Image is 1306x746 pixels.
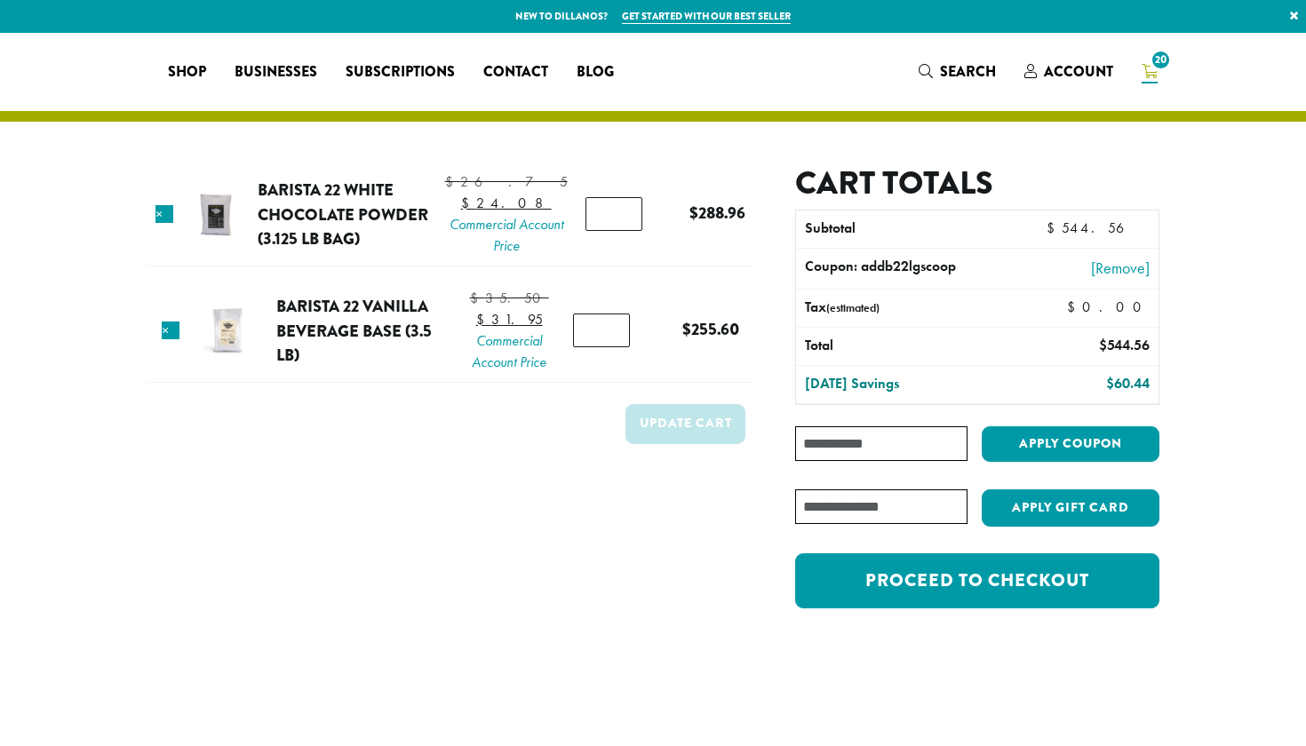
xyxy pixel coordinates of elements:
span: Account [1044,61,1113,82]
a: [Remove] [1023,256,1150,280]
span: Commercial Account Price [470,330,549,373]
bdi: 544.56 [1047,218,1150,237]
bdi: 60.44 [1106,374,1150,393]
span: $ [461,194,476,212]
span: $ [1106,374,1114,393]
span: $ [1099,336,1107,354]
bdi: 255.60 [682,317,739,341]
span: $ [682,317,691,341]
a: Search [904,57,1010,86]
a: Remove this item [162,321,179,339]
span: Commercial Account Price [445,214,568,257]
span: $ [689,201,698,225]
button: Apply coupon [982,426,1159,463]
a: Barista 22 White Chocolate Powder (3.125 lb bag) [258,178,428,250]
span: $ [470,289,485,307]
bdi: 544.56 [1099,336,1150,354]
span: $ [476,310,491,329]
bdi: 0.00 [1067,298,1150,316]
h2: Cart totals [795,164,1159,202]
th: Subtotal [796,210,1014,248]
span: $ [445,172,460,191]
span: Shop [168,61,206,83]
a: Get started with our best seller [622,9,791,24]
span: $ [1047,218,1062,237]
th: Coupon: addb22lgscoop [796,249,1014,289]
bdi: 288.96 [689,201,745,225]
a: Proceed to checkout [795,553,1159,608]
input: Product quantity [585,197,642,231]
span: Blog [577,61,614,83]
bdi: 26.75 [445,172,568,191]
span: Search [940,61,996,82]
th: Tax [796,290,1053,327]
a: Remove this item [155,205,173,223]
th: [DATE] Savings [796,366,1014,403]
button: Apply Gift Card [982,489,1159,527]
bdi: 35.50 [470,289,549,307]
a: Barista 22 Vanilla Beverage Base (3.5 lb) [276,294,432,367]
small: (estimated) [826,300,880,315]
bdi: 24.08 [461,194,552,212]
th: Total [796,328,1014,365]
span: Businesses [235,61,317,83]
span: $ [1067,298,1082,316]
span: Subscriptions [346,61,455,83]
span: 20 [1149,48,1173,72]
button: Update cart [625,404,745,444]
span: Contact [483,61,548,83]
img: Barista 22 Sweet Ground White Chocolate Powder [187,186,244,243]
a: Shop [154,58,220,86]
bdi: 31.95 [476,310,543,329]
img: Barista 22 Vanilla Beverage Base | Dillanos Coffee Roasters [199,302,257,360]
input: Product quantity [573,313,630,347]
